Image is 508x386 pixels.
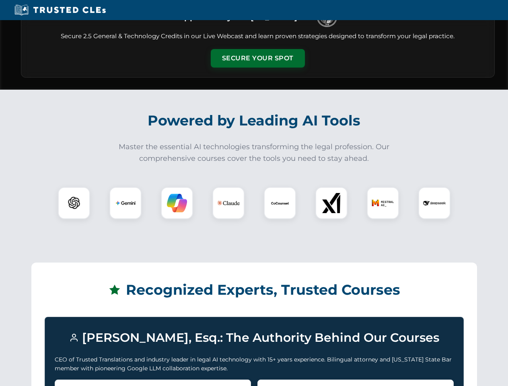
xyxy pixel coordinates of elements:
[115,193,136,213] img: Gemini Logo
[45,276,464,304] h2: Recognized Experts, Trusted Courses
[31,107,477,135] h2: Powered by Leading AI Tools
[270,193,290,213] img: CoCounsel Logo
[423,192,446,214] img: DeepSeek Logo
[161,187,193,219] div: Copilot
[212,187,245,219] div: Claude
[372,192,394,214] img: Mistral AI Logo
[321,193,341,213] img: xAI Logo
[264,187,296,219] div: CoCounsel
[58,187,90,219] div: ChatGPT
[211,49,305,68] button: Secure Your Spot
[55,355,454,373] p: CEO of Trusted Translations and industry leader in legal AI technology with 15+ years experience....
[62,191,86,215] img: ChatGPT Logo
[12,4,108,16] img: Trusted CLEs
[167,193,187,213] img: Copilot Logo
[109,187,142,219] div: Gemini
[55,327,454,349] h3: [PERSON_NAME], Esq.: The Authority Behind Our Courses
[113,141,395,164] p: Master the essential AI technologies transforming the legal profession. Our comprehensive courses...
[367,187,399,219] div: Mistral AI
[31,32,485,41] p: Secure 2.5 General & Technology Credits in our Live Webcast and learn proven strategies designed ...
[315,187,348,219] div: xAI
[418,187,450,219] div: DeepSeek
[217,192,240,214] img: Claude Logo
